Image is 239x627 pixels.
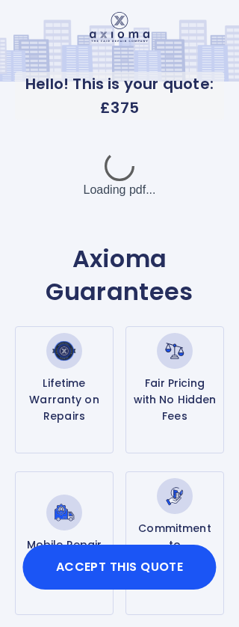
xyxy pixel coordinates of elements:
[46,495,82,530] img: Mobile Repair Services
[157,478,193,514] img: Commitment to Environmental Sustainability
[15,242,224,308] p: Axioma Guarantees
[46,333,82,369] img: Lifetime Warranty on Repairs
[15,72,224,120] p: Hello! This is your quote: £ 375
[157,333,193,369] img: Fair Pricing with No Hidden Fees
[22,536,107,569] p: Mobile Repair Services
[132,375,217,424] p: Fair Pricing with No Hidden Fees
[7,138,232,212] div: Loading pdf...
[22,375,107,424] p: Lifetime Warranty on Repairs
[22,545,216,590] button: Accept this Quote
[132,520,217,586] p: Commitment to Environmental Sustainability
[90,12,150,42] img: Logo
